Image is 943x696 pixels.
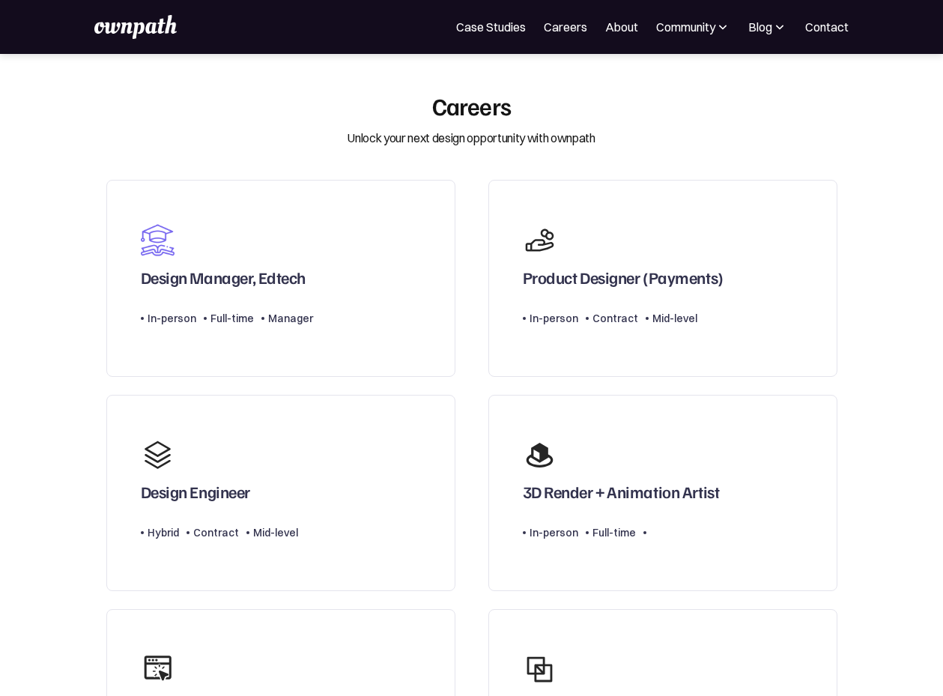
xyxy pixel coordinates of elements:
div: Full-time [210,309,254,327]
div: Product Designer (Payments) [523,267,724,287]
div: Design Manager, Edtech [141,267,306,287]
div: Design Engineer [141,482,250,501]
div: In-person [530,524,578,542]
a: About [605,18,638,36]
div: Unlock your next design opportunity with ownpath [348,129,595,147]
div: Blog [748,18,787,36]
a: Product Designer (Payments)In-personContractMid-level [488,180,837,376]
div: Mid-level [652,309,697,327]
div: Contract [193,524,239,542]
div: Community [656,18,715,36]
a: Careers [544,18,587,36]
a: Case Studies [456,18,526,36]
div: Mid-level [253,524,298,542]
div: Manager [268,309,313,327]
div: Community [656,18,730,36]
div: In-person [530,309,578,327]
a: Design EngineerHybridContractMid-level [106,395,455,591]
div: In-person [148,309,196,327]
a: Contact [805,18,849,36]
div: Full-time [592,524,636,542]
a: Design Manager, EdtechIn-personFull-timeManager [106,180,455,376]
div: Hybrid [148,524,179,542]
div: Contract [592,309,638,327]
div: Careers [432,91,512,120]
div: 3D Render + Animation Artist [523,482,720,501]
a: 3D Render + Animation ArtistIn-personFull-time [488,395,837,591]
div: Blog [748,18,772,36]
